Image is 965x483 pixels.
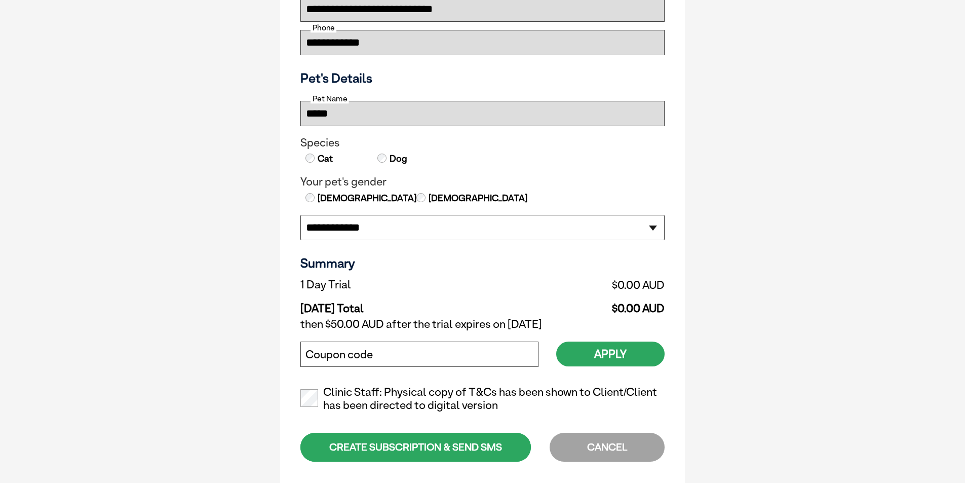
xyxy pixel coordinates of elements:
h3: Summary [300,255,665,271]
label: Coupon code [305,348,373,361]
button: Apply [556,342,665,366]
div: CREATE SUBSCRIPTION & SEND SMS [300,433,531,462]
td: [DATE] Total [300,294,498,315]
label: Clinic Staff: Physical copy of T&Cs has been shown to Client/Client has been directed to digital ... [300,386,665,412]
legend: Your pet's gender [300,175,665,189]
input: Clinic Staff: Physical copy of T&Cs has been shown to Client/Client has been directed to digital ... [300,389,318,407]
td: $0.00 AUD [498,294,665,315]
div: CANCEL [550,433,665,462]
h3: Pet's Details [296,70,669,86]
td: 1 Day Trial [300,276,498,294]
td: $0.00 AUD [498,276,665,294]
legend: Species [300,136,665,150]
td: then $50.00 AUD after the trial expires on [DATE] [300,315,665,333]
label: Phone [311,23,336,32]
